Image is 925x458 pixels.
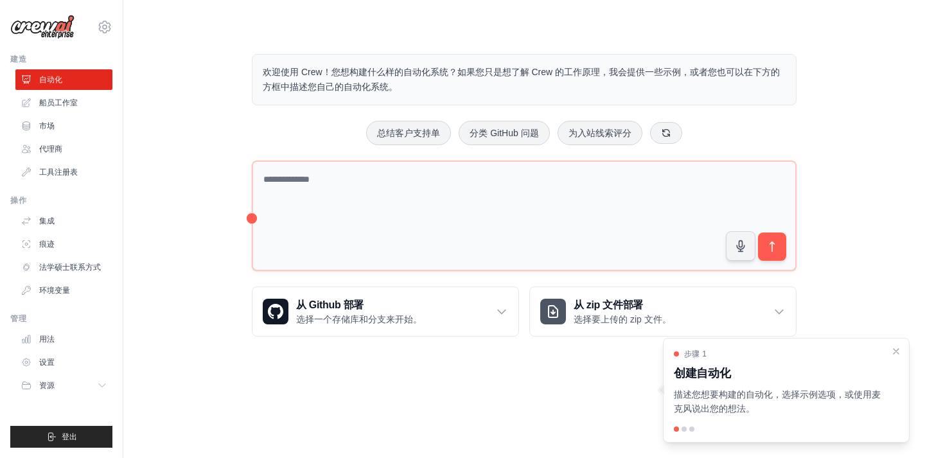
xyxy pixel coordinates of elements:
[684,349,707,358] font: 步骤 1
[39,168,78,177] font: 工具注册表
[263,67,780,92] font: 欢迎使用 Crew！您想构建什么样的自动化系统？如果您只是想了解 Crew 的工作原理，我会提供一些示例，或者您也可以在下方的方框中描述您自己的自动化系统。
[574,299,643,310] font: 从 zip 文件部署
[558,121,642,145] button: 为入站线索评分
[674,367,730,380] font: 创建自动化
[568,128,631,138] font: 为入站线索评分
[39,358,55,367] font: 设置
[15,92,112,113] a: 船员工作室
[15,162,112,182] a: 工具注册表
[15,352,112,373] a: 设置
[62,432,77,441] font: 登出
[39,286,70,295] font: 环境变量
[15,234,112,254] a: 痕迹
[10,314,26,323] font: 管理
[861,396,925,458] iframe: 聊天小部件
[39,335,55,344] font: 用法
[377,128,440,138] font: 总结客户支持单
[39,145,62,154] font: 代理商
[39,98,78,107] font: 船员工作室
[10,15,75,39] img: 标识
[39,216,55,225] font: 集成
[459,121,549,145] button: 分类 GitHub 问题
[39,75,62,84] font: 自动化
[891,346,901,357] button: 关闭演练
[15,280,112,301] a: 环境变量
[366,121,451,145] button: 总结客户支持单
[861,396,925,458] div: 聊天小组件
[674,389,881,414] font: 描述您想要构建的自动化，选择示例选项，或使用麦克风说出您的想法。
[39,121,55,130] font: 市场
[39,381,55,390] font: 资源
[296,314,422,324] font: 选择一个存储库和分支来开始。
[15,375,112,396] button: 资源
[10,55,26,64] font: 建造
[10,426,112,448] button: 登出
[15,329,112,349] a: 用法
[15,211,112,231] a: 集成
[15,257,112,277] a: 法学硕士联系方式
[39,240,55,249] font: 痕迹
[296,299,364,310] font: 从 Github 部署
[10,196,26,205] font: 操作
[470,128,538,138] font: 分类 GitHub 问题
[15,116,112,136] a: 市场
[39,263,101,272] font: 法学硕士联系方式
[15,139,112,159] a: 代理商
[574,314,671,324] font: 选择要上传的 zip 文件。
[15,69,112,90] a: 自动化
